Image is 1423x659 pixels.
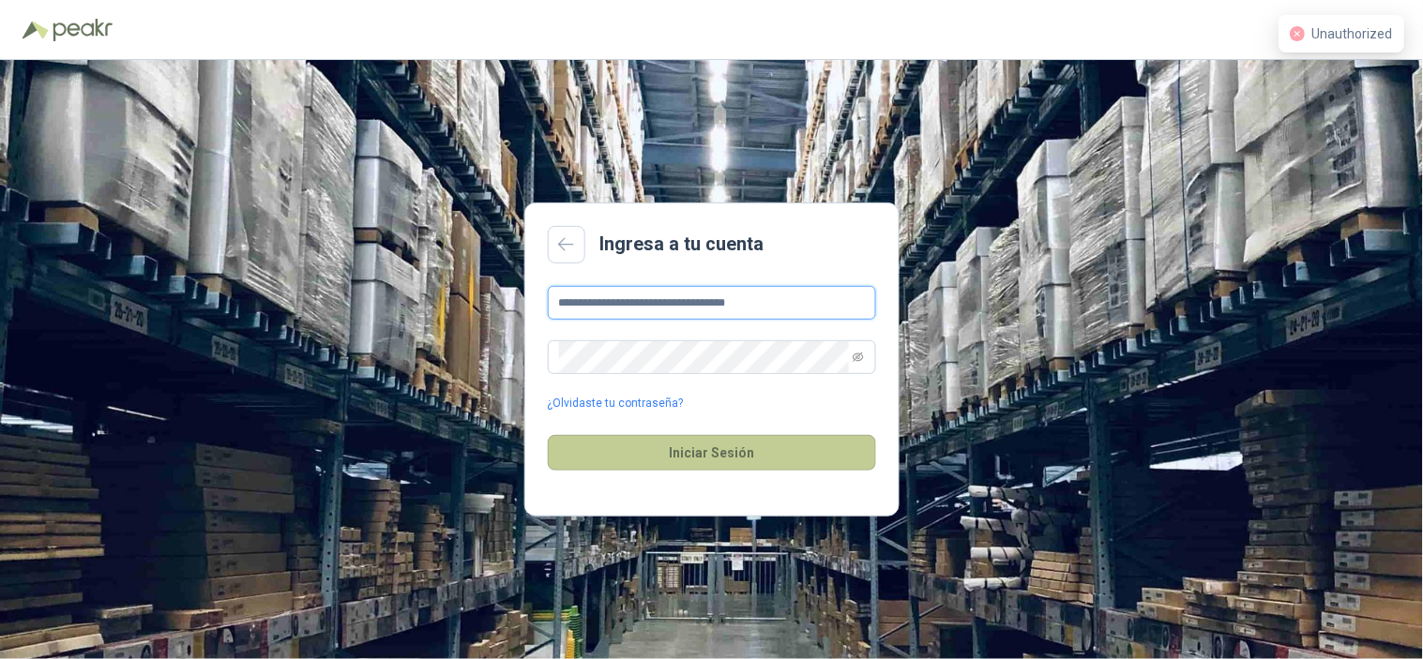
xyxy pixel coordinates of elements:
img: Logo [23,21,49,39]
span: close-circle [1290,26,1305,41]
h2: Ingresa a tu cuenta [600,230,764,259]
button: Iniciar Sesión [548,435,876,471]
span: Unauthorized [1312,26,1393,41]
a: ¿Olvidaste tu contraseña? [548,395,684,412]
span: eye-invisible [853,352,864,363]
img: Peakr [53,19,113,41]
